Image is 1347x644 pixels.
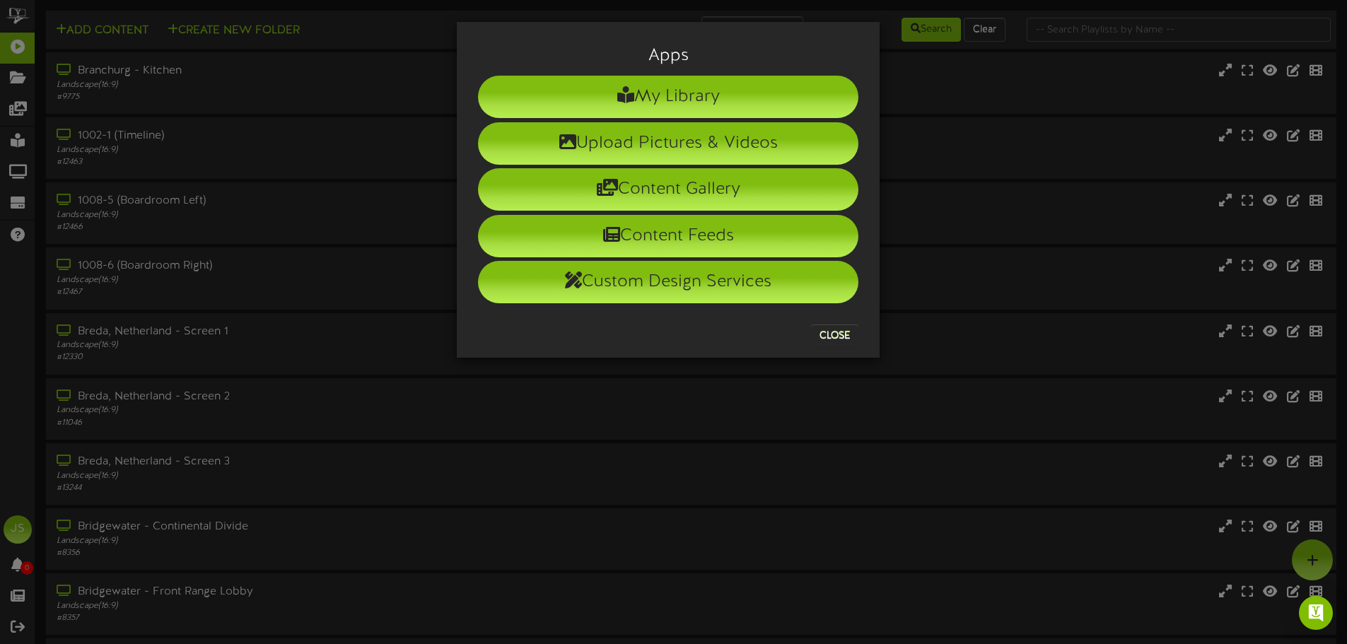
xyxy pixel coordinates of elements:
[478,168,858,211] li: Content Gallery
[478,122,858,165] li: Upload Pictures & Videos
[478,215,858,257] li: Content Feeds
[478,261,858,303] li: Custom Design Services
[478,76,858,118] li: My Library
[478,47,858,65] h3: Apps
[1299,596,1333,630] div: Open Intercom Messenger
[811,324,858,347] button: Close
